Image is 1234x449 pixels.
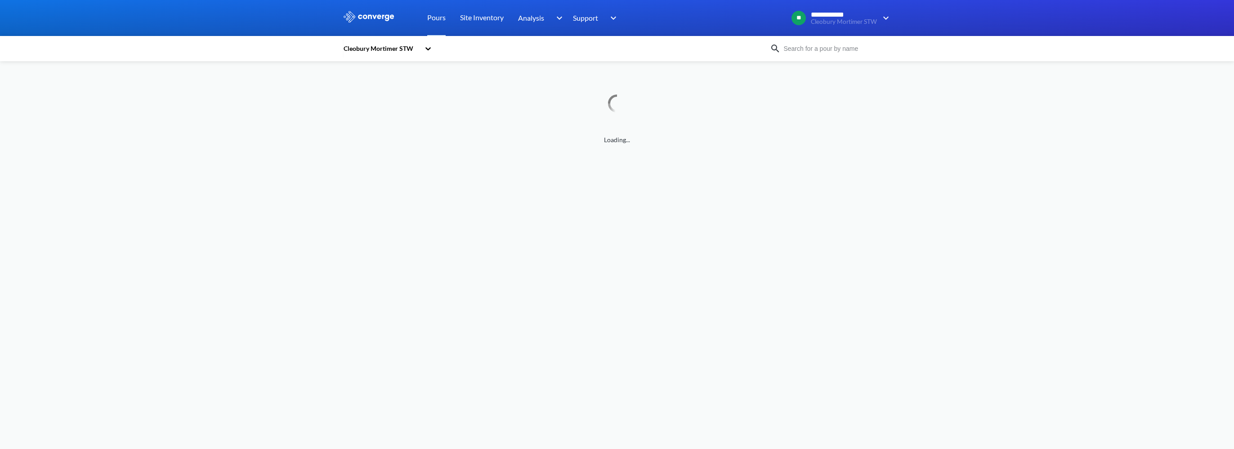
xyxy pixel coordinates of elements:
input: Search for a pour by name [781,44,890,54]
img: icon-search.svg [770,43,781,54]
span: Support [573,12,598,23]
span: Cleobury Mortimer STW [811,18,877,25]
span: Loading... [343,135,891,145]
img: downArrow.svg [877,13,891,23]
div: Cleobury Mortimer STW [343,44,420,54]
span: Analysis [518,12,544,23]
img: downArrow.svg [604,13,619,23]
img: logo_ewhite.svg [343,11,395,22]
img: downArrow.svg [550,13,565,23]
